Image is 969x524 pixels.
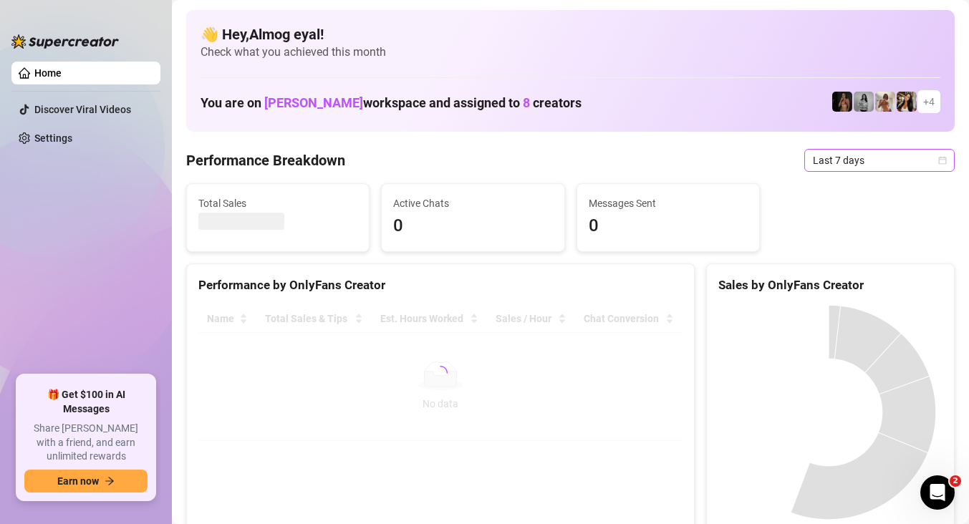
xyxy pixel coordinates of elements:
[198,276,683,295] div: Performance by OnlyFans Creator
[201,24,940,44] h4: 👋 Hey, Almog eyal !
[201,95,582,111] h1: You are on workspace and assigned to creators
[718,276,943,295] div: Sales by OnlyFans Creator
[923,94,935,110] span: + 4
[920,475,955,510] iframe: Intercom live chat
[589,213,748,240] span: 0
[950,475,961,487] span: 2
[813,150,946,171] span: Last 7 days
[34,67,62,79] a: Home
[897,92,917,112] img: AD
[875,92,895,112] img: Green
[24,388,148,416] span: 🎁 Get $100 in AI Messages
[34,104,131,115] a: Discover Viral Videos
[24,422,148,464] span: Share [PERSON_NAME] with a friend, and earn unlimited rewards
[589,195,748,211] span: Messages Sent
[854,92,874,112] img: A
[393,213,552,240] span: 0
[523,95,530,110] span: 8
[832,92,852,112] img: D
[264,95,363,110] span: [PERSON_NAME]
[938,156,947,165] span: calendar
[433,366,448,380] span: loading
[201,44,940,60] span: Check what you achieved this month
[24,470,148,493] button: Earn nowarrow-right
[11,34,119,49] img: logo-BBDzfeDw.svg
[186,150,345,170] h4: Performance Breakdown
[393,195,552,211] span: Active Chats
[198,195,357,211] span: Total Sales
[57,475,99,487] span: Earn now
[34,132,72,144] a: Settings
[105,476,115,486] span: arrow-right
